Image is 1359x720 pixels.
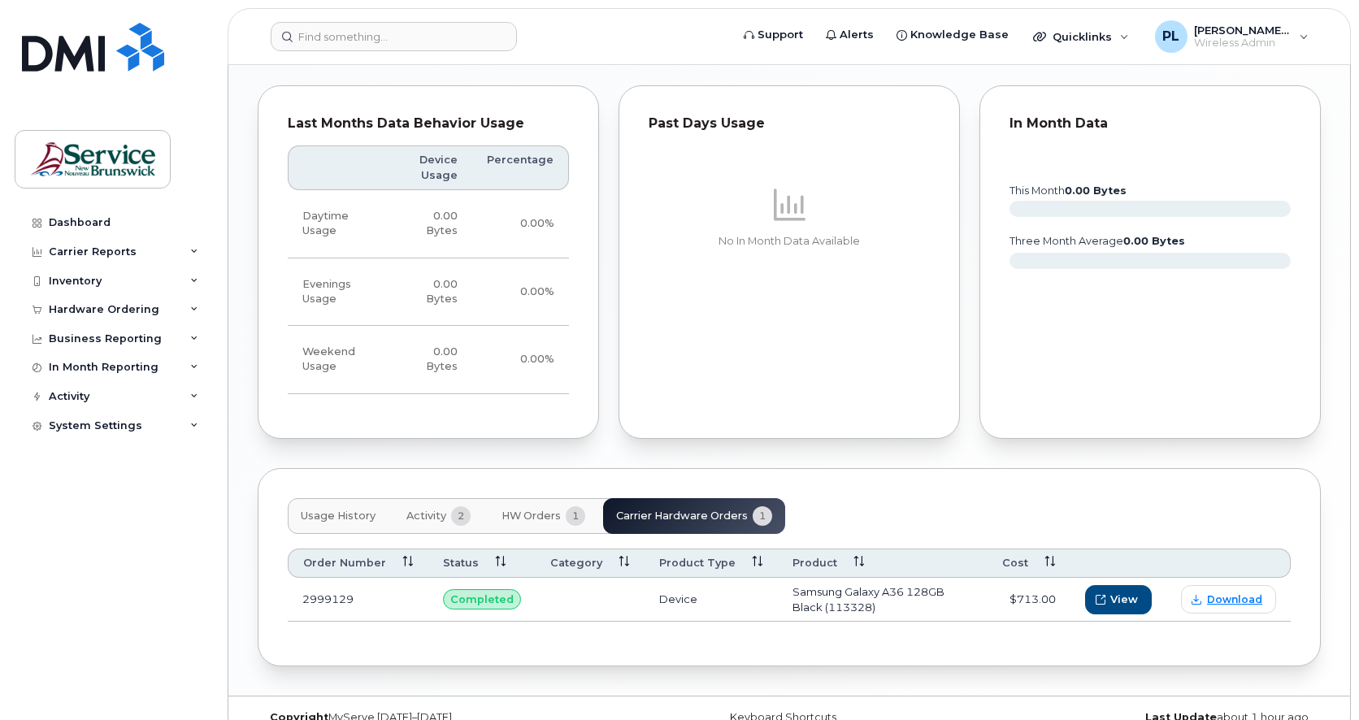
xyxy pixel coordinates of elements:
[1144,20,1320,53] div: Penney, Lily (SNB)
[778,578,988,622] td: Samsung Galaxy A36 128GB Black (113328)
[814,19,885,51] a: Alerts
[1002,556,1028,570] span: Cost
[885,19,1020,51] a: Knowledge Base
[1065,184,1127,197] tspan: 0.00 Bytes
[1009,184,1127,197] text: this month
[303,556,386,570] span: Order Number
[288,326,569,394] tr: Friday from 6:00pm to Monday 8:00am
[271,22,517,51] input: Find something...
[501,510,561,523] span: HW Orders
[792,556,837,570] span: Product
[1085,585,1152,614] button: View
[387,258,472,327] td: 0.00 Bytes
[1194,37,1292,50] span: Wireless Admin
[472,258,569,327] td: 0.00%
[758,27,803,43] span: Support
[406,510,446,523] span: Activity
[910,27,1009,43] span: Knowledge Base
[387,190,472,258] td: 0.00 Bytes
[649,115,930,132] div: Past Days Usage
[1162,27,1179,46] span: PL
[1194,24,1292,37] span: [PERSON_NAME] (SNB)
[288,326,387,394] td: Weekend Usage
[988,578,1070,622] td: $713.00
[1181,585,1276,614] a: Download
[645,578,778,622] td: Device
[1123,235,1185,247] tspan: 0.00 Bytes
[451,506,471,526] span: 2
[387,326,472,394] td: 0.00 Bytes
[1022,20,1140,53] div: Quicklinks
[1053,30,1112,43] span: Quicklinks
[566,506,585,526] span: 1
[288,190,387,258] td: Daytime Usage
[472,326,569,394] td: 0.00%
[443,556,479,570] span: Status
[450,592,514,607] span: Completed
[840,27,874,43] span: Alerts
[659,556,736,570] span: Product Type
[288,258,569,327] tr: Weekdays from 6:00pm to 8:00am
[550,556,602,570] span: Category
[387,145,472,190] th: Device Usage
[732,19,814,51] a: Support
[1110,592,1138,607] span: View
[1207,592,1262,607] span: Download
[472,145,569,190] th: Percentage
[649,234,930,249] p: No In Month Data Available
[472,190,569,258] td: 0.00%
[1009,115,1291,132] div: In Month Data
[288,258,387,327] td: Evenings Usage
[1009,235,1185,247] text: three month average
[288,578,428,622] td: 2999129
[301,510,376,523] span: Usage History
[288,115,569,132] div: Last Months Data Behavior Usage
